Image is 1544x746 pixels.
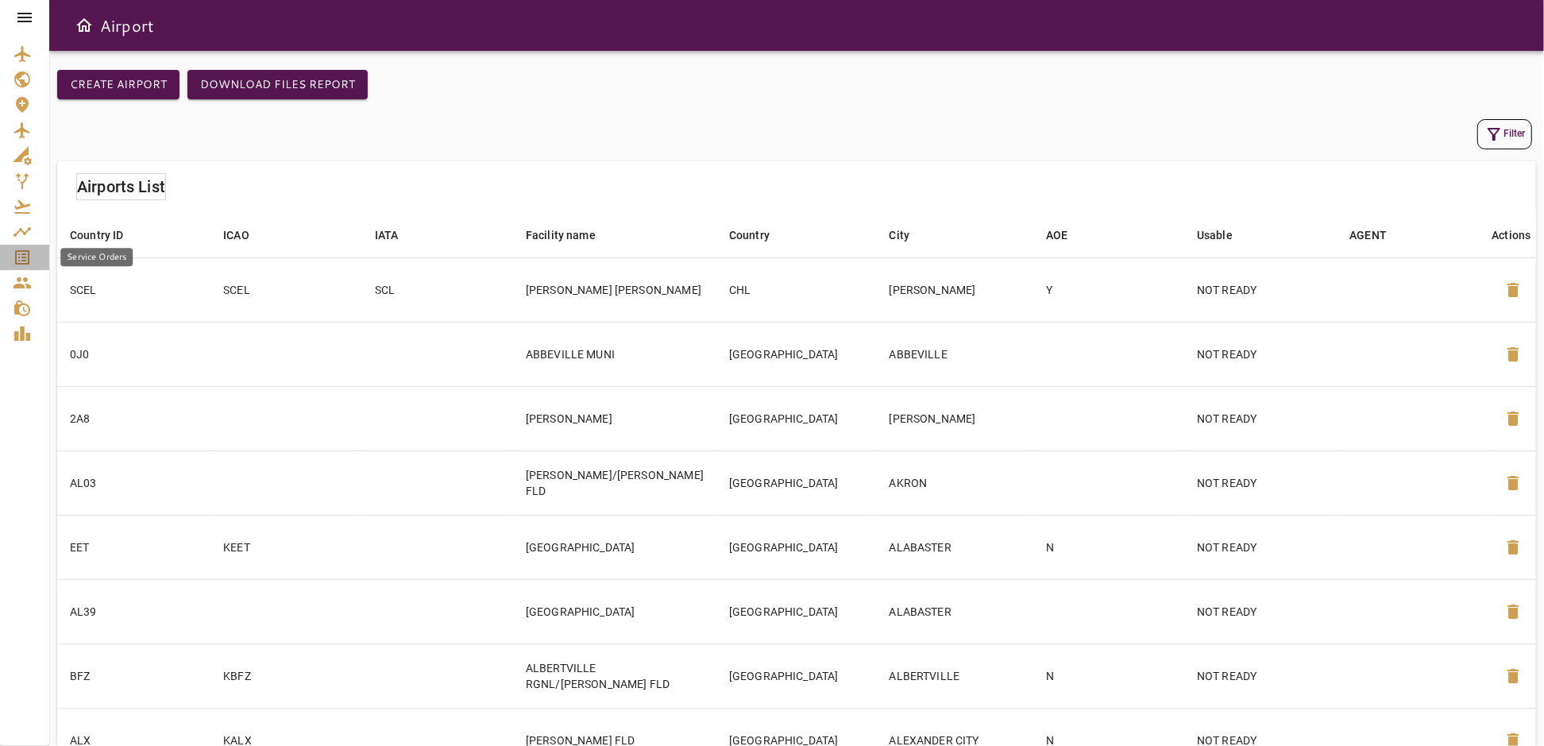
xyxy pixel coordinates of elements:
[513,515,716,579] td: [GEOGRAPHIC_DATA]
[877,515,1034,579] td: ALABASTER
[1197,282,1324,298] p: NOT READY
[1494,593,1532,631] button: Delete Airport
[1503,409,1523,428] span: delete
[716,257,877,322] td: CHL
[1494,464,1532,502] button: Delete Airport
[375,226,399,245] div: IATA
[526,226,616,245] span: Facility name
[1349,226,1387,245] div: AGENT
[1197,668,1324,684] p: NOT READY
[716,644,877,708] td: [GEOGRAPHIC_DATA]
[57,386,210,450] td: 2A8
[877,257,1034,322] td: [PERSON_NAME]
[716,515,877,579] td: [GEOGRAPHIC_DATA]
[716,386,877,450] td: [GEOGRAPHIC_DATA]
[1197,346,1324,362] p: NOT READY
[223,226,249,245] div: ICAO
[513,322,716,386] td: ABBEVILLE MUNI
[526,226,596,245] div: Facility name
[1503,538,1523,557] span: delete
[1503,667,1523,686] span: delete
[716,450,877,515] td: [GEOGRAPHIC_DATA]
[1197,604,1324,620] p: NOT READY
[77,174,165,199] h6: Airports List
[1033,644,1184,708] td: N
[1503,345,1523,364] span: delete
[1197,539,1324,555] p: NOT READY
[57,70,179,99] button: Create airport
[729,226,790,245] span: Country
[1503,602,1523,621] span: delete
[57,257,210,322] td: SCEL
[1503,473,1523,493] span: delete
[1197,411,1324,427] p: NOT READY
[57,515,210,579] td: EET
[716,322,877,386] td: [GEOGRAPHIC_DATA]
[1494,271,1532,309] button: Delete Airport
[1349,226,1407,245] span: AGENT
[513,257,716,322] td: [PERSON_NAME] [PERSON_NAME]
[1033,257,1184,322] td: Y
[729,226,770,245] div: Country
[187,70,368,99] button: Download Files Report
[1046,226,1088,245] span: AOE
[362,257,513,322] td: SCL
[877,450,1034,515] td: AKRON
[70,226,124,245] div: Country ID
[877,322,1034,386] td: ABBEVILLE
[1197,475,1324,491] p: NOT READY
[1197,226,1253,245] span: Usable
[890,226,910,245] div: City
[57,450,210,515] td: AL03
[877,644,1034,708] td: ALBERTVILLE
[877,579,1034,644] td: ALABASTER
[210,515,362,579] td: KEET
[890,226,931,245] span: City
[513,450,716,515] td: [PERSON_NAME]/[PERSON_NAME] FLD
[1046,226,1067,245] div: AOE
[210,644,362,708] td: KBFZ
[1494,657,1532,695] button: Delete Airport
[1494,335,1532,373] button: Delete Airport
[68,10,100,41] button: Open drawer
[57,579,210,644] td: AL39
[877,386,1034,450] td: [PERSON_NAME]
[57,322,210,386] td: 0J0
[513,644,716,708] td: ALBERTVILLE RGNL/[PERSON_NAME] FLD
[1197,226,1233,245] div: Usable
[513,579,716,644] td: [GEOGRAPHIC_DATA]
[716,579,877,644] td: [GEOGRAPHIC_DATA]
[375,226,419,245] span: IATA
[100,13,154,38] h6: Airport
[57,644,210,708] td: BFZ
[1033,515,1184,579] td: N
[1503,280,1523,300] span: delete
[1494,400,1532,438] button: Delete Airport
[70,226,145,245] span: Country ID
[513,386,716,450] td: [PERSON_NAME]
[60,248,133,266] div: Service Orders
[1494,528,1532,566] button: Delete Airport
[223,226,270,245] span: ICAO
[1477,119,1532,149] button: Filter
[210,257,362,322] td: SCEL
